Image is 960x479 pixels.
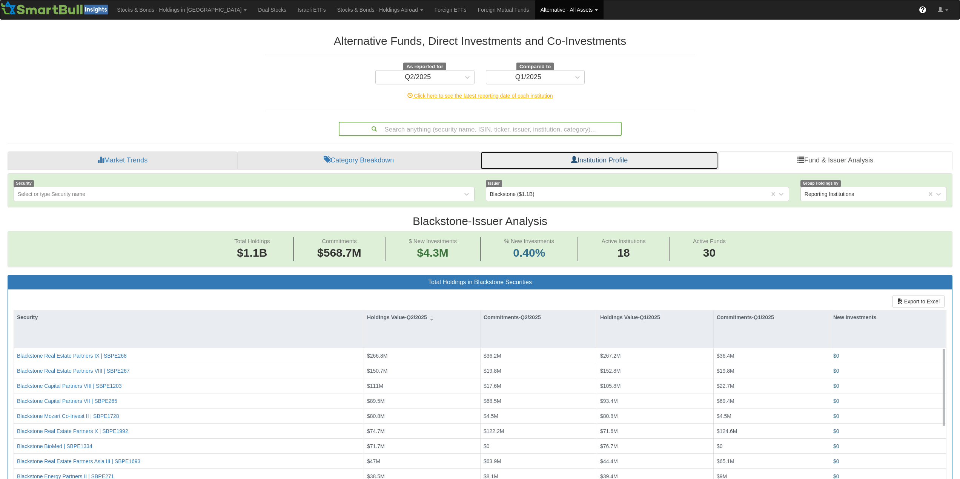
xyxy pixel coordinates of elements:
span: $0 [833,413,839,419]
button: Blackstone BioMed | SBPE1334 [17,442,92,450]
span: $0 [833,398,839,404]
span: $80.8M [367,413,385,419]
span: $44.4M [600,458,618,464]
a: Fund & Issuer Analysis [718,152,952,170]
span: $93.4M [600,398,618,404]
span: $ New Investments [409,238,457,244]
span: $4.3M [417,246,448,259]
a: Stocks & Bonds - Holdings in [GEOGRAPHIC_DATA] [111,0,252,19]
a: Foreign ETFs [429,0,472,19]
span: $4.5M [484,413,498,419]
div: Holdings Value-Q1/2025 [597,310,713,324]
span: $0 [833,443,839,449]
div: Commitments-Q1/2025 [714,310,830,324]
h2: Blackstone - Issuer Analysis [8,215,952,227]
span: $74.7M [367,428,385,434]
button: Blackstone Real Estate Partners VIII | SBPE267 [17,367,130,375]
a: Alternative - All Assets [535,0,604,19]
span: $76.7M [600,443,618,449]
span: Commitments [322,238,357,244]
span: $47M [367,458,380,464]
span: $19.8M [484,368,501,374]
span: $150.7M [367,368,387,374]
span: $0 [484,443,490,449]
a: Institution Profile [480,152,718,170]
a: Category Breakdown [237,152,480,170]
span: $22.7M [717,383,734,389]
span: Active Institutions [602,238,646,244]
img: Smartbull [0,0,111,15]
span: Total Holdings [234,238,270,244]
span: $267.2M [600,353,621,359]
div: Commitments-Q2/2025 [481,310,597,324]
span: $36.2M [484,353,501,359]
span: $0 [833,368,839,374]
span: Group Holdings by [800,180,841,187]
a: Israeli ETFs [292,0,332,19]
span: $19.8M [717,368,734,374]
div: Blackstone ($1.1B) [490,190,535,198]
button: Blackstone Capital Partners VII | SBPE265 [17,397,117,405]
span: ? [921,6,925,14]
button: Blackstone Real Estate Partners IX | SBPE268 [17,352,127,360]
div: Reporting Institutions [805,190,854,198]
span: As reported for [403,63,446,71]
span: $17.6M [484,383,501,389]
span: $71.6M [600,428,618,434]
button: Blackstone Capital Partners VIII | SBPE1203 [17,382,122,390]
span: $71.7M [367,443,385,449]
a: Foreign Mutual Funds [472,0,535,19]
span: Security [14,180,34,187]
h2: Alternative Funds, Direct Investments and Co-Investments [265,35,695,47]
div: Search anything (security name, ISIN, ticker, issuer, institution, category)... [339,122,621,135]
span: $36.4M [717,353,734,359]
button: Blackstone Real Estate Partners Asia III | SBPE1693 [17,458,140,465]
span: $63.9M [484,458,501,464]
span: $266.8M [367,353,387,359]
a: Stocks & Bonds - Holdings Abroad [332,0,429,19]
span: $1.1B [237,246,267,259]
h3: Total Holdings in Blackstone Securities [14,279,946,286]
span: $0 [833,428,839,434]
span: $89.5M [367,398,385,404]
a: Dual Stocks [252,0,292,19]
span: $122.2M [484,428,504,434]
div: Select or type Security name [18,190,85,198]
span: Active Funds [693,238,726,244]
span: 30 [693,245,726,261]
span: $124.6M [717,428,737,434]
a: ? [913,0,932,19]
span: $568.7M [317,246,361,259]
span: $0 [833,353,839,359]
span: $80.8M [600,413,618,419]
button: Blackstone Mozart Co-Invest II | SBPE1728 [17,412,119,420]
span: $68.5M [484,398,501,404]
span: $111M [367,383,383,389]
div: Q1/2025 [515,73,541,81]
a: Market Trends [8,152,237,170]
span: 0.40% [504,245,554,261]
span: $152.8M [600,368,621,374]
span: % New Investments [504,238,554,244]
span: Compared to [516,63,554,71]
span: Issuer [486,180,502,187]
button: Export to Excel [892,295,945,308]
div: New Investments [830,310,946,324]
span: $65.1M [717,458,734,464]
span: $0 [833,383,839,389]
button: Blackstone Real Estate Partners X | SBPE1992 [17,427,128,435]
span: $105.8M [600,383,621,389]
span: $0 [833,458,839,464]
div: Holdings Value-Q2/2025 [364,310,480,324]
div: Q2/2025 [405,73,431,81]
span: $4.5M [717,413,731,419]
span: 18 [602,245,646,261]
